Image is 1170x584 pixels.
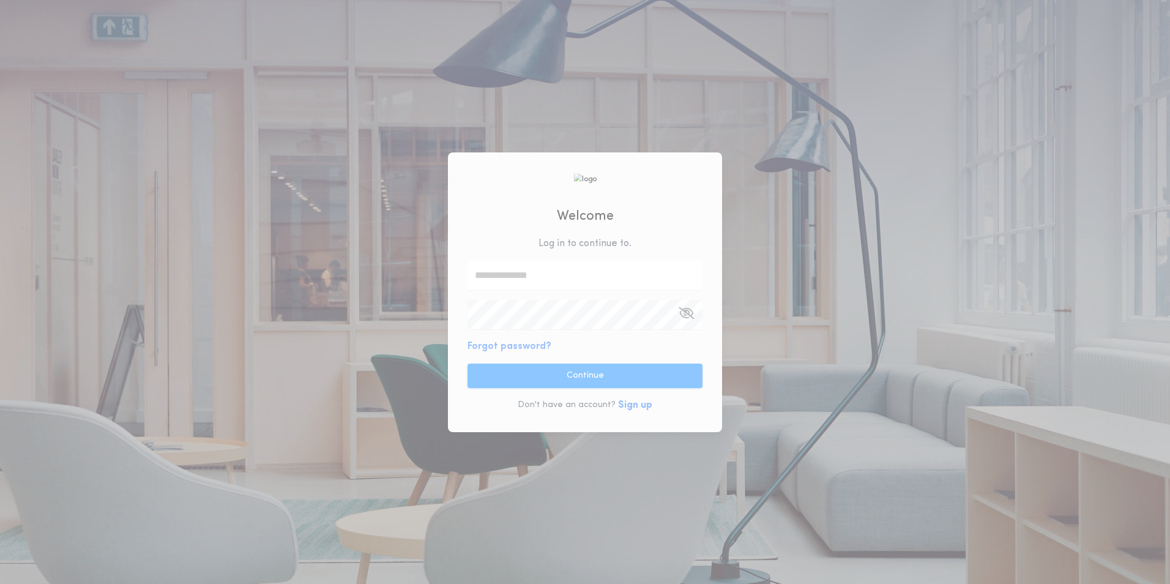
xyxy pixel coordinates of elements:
button: Forgot password? [468,339,551,354]
button: Sign up [618,398,652,413]
button: Continue [468,364,702,388]
p: Log in to continue to . [538,236,632,251]
h2: Welcome [557,206,614,226]
p: Don't have an account? [518,399,616,411]
img: logo [573,173,597,185]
